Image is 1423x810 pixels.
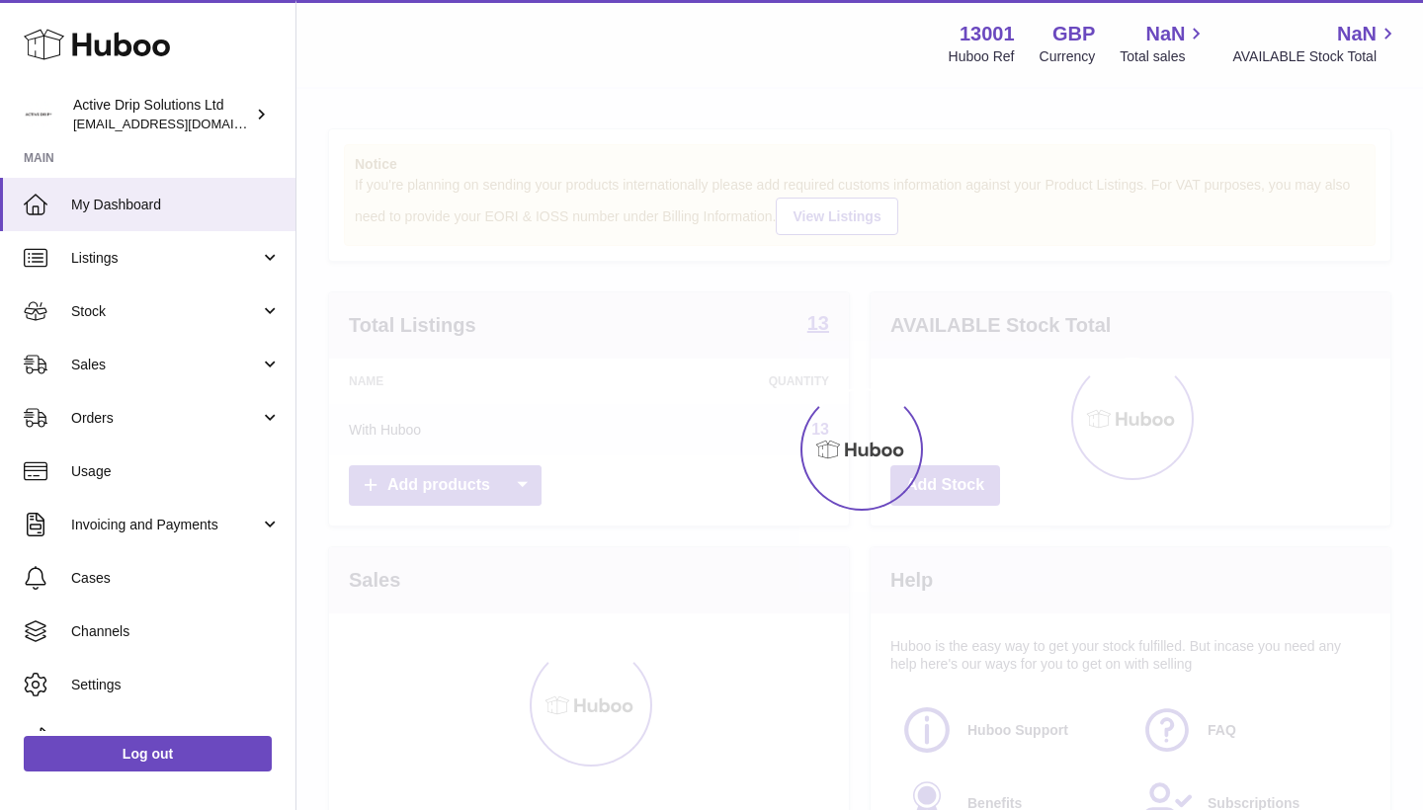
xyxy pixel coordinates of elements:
span: [EMAIL_ADDRESS][DOMAIN_NAME] [73,116,291,131]
span: Returns [71,729,281,748]
strong: GBP [1052,21,1095,47]
div: Active Drip Solutions Ltd [73,96,251,133]
span: Listings [71,249,260,268]
span: Settings [71,676,281,694]
a: Log out [24,736,272,771]
span: Channels [71,622,281,641]
img: info@activedrip.com [24,100,53,129]
span: Cases [71,569,281,588]
span: My Dashboard [71,196,281,214]
span: Sales [71,356,260,374]
strong: 13001 [960,21,1015,47]
span: NaN [1145,21,1185,47]
span: Orders [71,409,260,428]
div: Currency [1040,47,1096,66]
a: NaN AVAILABLE Stock Total [1232,21,1399,66]
a: NaN Total sales [1120,21,1208,66]
span: NaN [1337,21,1377,47]
span: Stock [71,302,260,321]
span: Total sales [1120,47,1208,66]
span: AVAILABLE Stock Total [1232,47,1399,66]
div: Huboo Ref [949,47,1015,66]
span: Invoicing and Payments [71,516,260,534]
span: Usage [71,462,281,481]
